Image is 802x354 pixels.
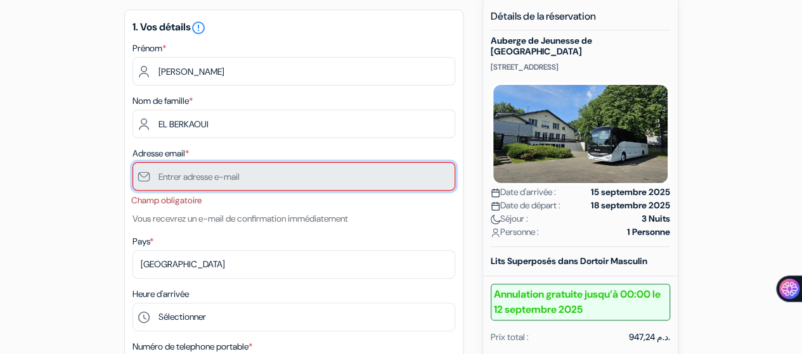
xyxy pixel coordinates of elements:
i: error_outline [191,20,206,35]
strong: 18 septembre 2025 [591,199,670,212]
span: Date de départ : [491,199,560,212]
strong: 3 Nuits [642,212,670,225]
b: Lits Superposés dans Dortoir Masculin [491,255,647,267]
img: moon.svg [491,215,500,224]
span: Date d'arrivée : [491,186,556,199]
a: error_outline [191,20,206,34]
label: Prénom [133,42,166,55]
img: calendar.svg [491,188,500,198]
strong: 15 septembre 2025 [591,186,670,199]
h5: Détails de la réservation [491,10,670,30]
div: Prix total : [491,331,529,344]
li: Champ obligatoire [131,194,455,207]
small: Vous recevrez un e-mail de confirmation immédiatement [133,213,348,224]
h5: Auberge de Jeunesse de [GEOGRAPHIC_DATA] [491,35,670,57]
label: Pays [133,235,153,248]
input: Entrer le nom de famille [133,110,455,138]
input: Entrez votre prénom [133,57,455,85]
strong: 1 Personne [627,225,670,239]
h5: 1. Vos détails [133,20,455,35]
img: user_icon.svg [491,228,500,237]
p: [STREET_ADDRESS] [491,62,670,72]
div: 947,24 د.م. [629,331,670,344]
label: Numéro de telephone portable [133,340,252,353]
input: Entrer adresse e-mail [133,162,455,191]
label: Heure d'arrivée [133,288,189,301]
b: Annulation gratuite jusqu’à 00:00 le 12 septembre 2025 [491,284,670,320]
span: Personne : [491,225,539,239]
img: calendar.svg [491,201,500,211]
label: Nom de famille [133,94,193,108]
span: Séjour : [491,212,528,225]
label: Adresse email [133,147,189,160]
